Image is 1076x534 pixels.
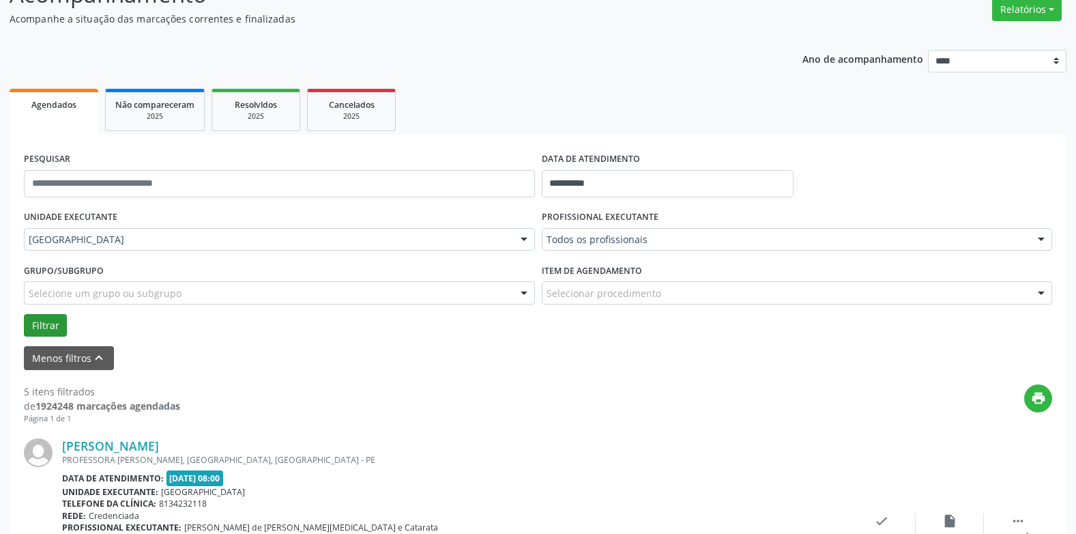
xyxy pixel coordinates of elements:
i: print [1031,391,1046,406]
div: PROFESSORA [PERSON_NAME], [GEOGRAPHIC_DATA], [GEOGRAPHIC_DATA] - PE [62,454,847,466]
span: [DATE] 08:00 [166,470,224,486]
img: img [24,438,53,467]
button: print [1024,384,1052,412]
label: DATA DE ATENDIMENTO [542,149,640,170]
i: keyboard_arrow_up [91,350,106,365]
i:  [1010,514,1026,529]
label: PROFISSIONAL EXECUTANTE [542,207,658,228]
a: [PERSON_NAME] [62,438,159,453]
label: Grupo/Subgrupo [24,260,104,281]
div: 2025 [222,111,290,122]
i: check [874,514,889,529]
span: 8134232118 [159,498,207,509]
label: PESQUISAR [24,149,70,170]
span: [GEOGRAPHIC_DATA] [29,233,507,247]
div: 2025 [115,111,194,122]
div: de [24,399,180,413]
button: Filtrar [24,314,67,337]
button: Menos filtroskeyboard_arrow_up [24,346,114,370]
span: [GEOGRAPHIC_DATA] [161,486,245,498]
div: 5 itens filtrados [24,384,180,399]
span: Não compareceram [115,99,194,111]
i: insert_drive_file [942,514,957,529]
div: Página 1 de 1 [24,413,180,425]
span: Selecionar procedimento [547,286,661,300]
b: Data de atendimento: [62,473,164,484]
p: Ano de acompanhamento [802,50,923,67]
span: Cancelados [329,99,375,111]
span: Credenciada [89,510,139,522]
span: [PERSON_NAME] de [PERSON_NAME][MEDICAL_DATA] e Catarata [184,522,438,533]
span: Agendados [31,99,76,111]
p: Acompanhe a situação das marcações correntes e finalizadas [10,12,749,26]
strong: 1924248 marcações agendadas [35,399,180,412]
b: Telefone da clínica: [62,498,156,509]
span: Selecione um grupo ou subgrupo [29,286,181,300]
label: Item de agendamento [542,260,642,281]
b: Rede: [62,510,86,522]
div: 2025 [317,111,386,122]
span: Resolvidos [235,99,277,111]
label: UNIDADE EXECUTANTE [24,207,117,228]
b: Profissional executante: [62,522,181,533]
span: Todos os profissionais [547,233,1025,247]
b: Unidade executante: [62,486,158,498]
